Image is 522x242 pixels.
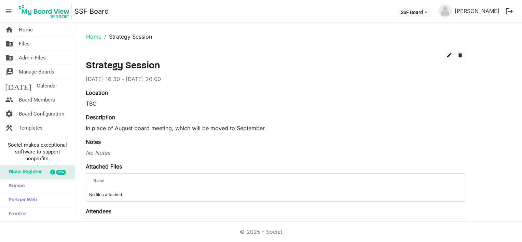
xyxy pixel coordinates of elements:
[5,79,31,93] span: [DATE]
[86,75,465,83] div: [DATE] 16:30 - [DATE] 20:00
[19,51,46,65] span: Admin Files
[240,228,282,235] a: © 2025 - Societ
[444,50,454,60] button: edit
[17,3,72,20] img: My Board View Logo
[5,93,13,107] span: people
[86,89,108,97] label: Location
[452,4,502,18] a: [PERSON_NAME]
[86,188,465,201] td: No files attached
[5,165,42,179] span: Glass Register
[86,99,465,108] div: TBC
[19,65,54,79] span: Manage Boards
[5,193,37,207] span: Partner Web
[86,149,465,157] div: No Notes
[396,7,432,17] button: SSF Board dropdownbutton
[5,23,13,37] span: home
[86,113,115,121] label: Description
[502,4,517,18] button: logout
[86,124,465,132] p: In place of August board meeting, which will be moved to September.
[455,50,465,60] button: delete
[19,37,30,51] span: Files
[19,93,55,107] span: Board Members
[101,32,152,41] li: Strategy Session
[5,107,13,121] span: settings
[56,170,66,175] div: new
[5,207,27,221] span: Frontier
[74,4,109,18] a: SSF Board
[86,33,101,40] a: Home
[5,37,13,51] span: folder_shared
[17,3,74,20] a: My Board View Logo
[19,121,43,135] span: Templates
[5,51,13,65] span: folder_shared
[86,138,101,146] label: Notes
[2,5,15,18] span: menu
[86,162,122,171] label: Attached Files
[37,79,57,93] span: Calendar
[446,52,452,58] span: edit
[86,60,465,72] h3: Strategy Session
[457,52,463,58] span: delete
[93,178,104,183] span: Name
[5,121,13,135] span: construction
[438,4,452,18] img: no-profile-picture.svg
[5,65,13,79] span: switch_account
[19,107,64,121] span: Board Configuration
[86,207,111,215] label: Attendees
[5,179,25,193] span: Sumac
[3,142,72,162] span: Societ makes exceptional software to support nonprofits.
[19,23,33,37] span: Home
